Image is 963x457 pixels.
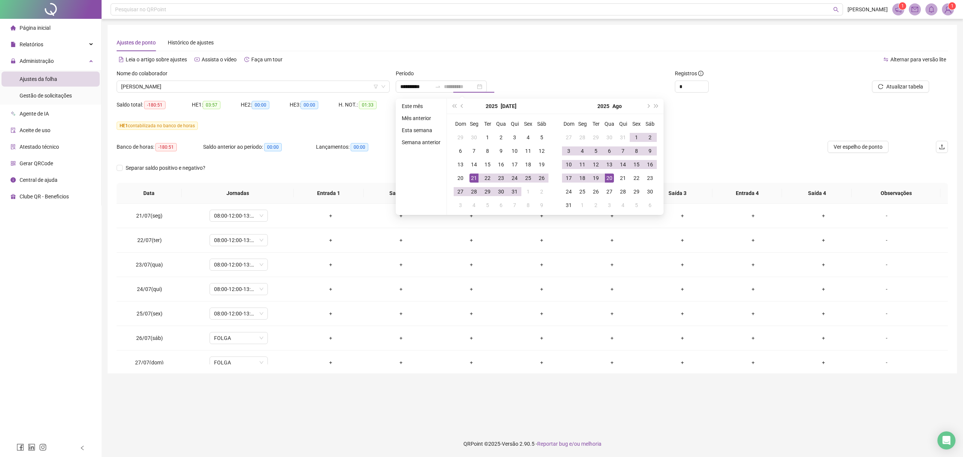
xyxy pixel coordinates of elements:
[399,138,444,147] li: Semana anterior
[603,117,616,131] th: Qua
[562,131,576,144] td: 2025-07-27
[589,117,603,131] th: Ter
[524,174,533,183] div: 25
[508,185,521,198] td: 2025-07-31
[483,201,492,210] div: 5
[578,174,587,183] div: 18
[521,144,535,158] td: 2025-07-11
[630,171,643,185] td: 2025-08-22
[578,160,587,169] div: 11
[562,117,576,131] th: Dom
[494,158,508,171] td: 2025-07-16
[467,144,481,158] td: 2025-07-07
[456,160,465,169] div: 13
[494,131,508,144] td: 2025-07-02
[632,133,641,142] div: 1
[20,76,57,82] span: Ajustes da folha
[951,3,954,9] span: 1
[481,171,494,185] td: 2025-07-22
[535,198,548,212] td: 2025-08-09
[537,441,601,447] span: Reportar bug e/ou melhoria
[203,143,316,151] div: Saldo anterior ao período:
[399,102,444,111] li: Este mês
[578,187,587,196] div: 25
[494,185,508,198] td: 2025-07-30
[214,210,263,221] span: 08:00-12:00-13:12-18:00
[794,212,852,220] div: +
[510,187,519,196] div: 31
[576,117,589,131] th: Seg
[117,143,203,151] div: Banco de horas:
[564,201,573,210] div: 31
[456,133,465,142] div: 29
[121,81,385,92] span: RICARDO MAGALHAES DE OLIVEIRA
[521,158,535,171] td: 2025-07-18
[632,160,641,169] div: 15
[192,101,241,109] div: HE 1:
[120,123,128,128] span: HE 1
[591,146,600,155] div: 5
[458,99,466,114] button: prev-year
[562,198,576,212] td: 2025-08-31
[605,160,614,169] div: 13
[630,198,643,212] td: 2025-09-05
[618,187,627,196] div: 28
[241,101,290,109] div: HE 2:
[11,25,16,30] span: home
[616,144,630,158] td: 2025-08-07
[564,187,573,196] div: 24
[301,101,318,109] span: 00:00
[202,56,237,62] span: Assista o vídeo
[646,133,655,142] div: 2
[616,117,630,131] th: Qui
[589,144,603,158] td: 2025-08-05
[643,185,657,198] td: 2025-08-30
[890,56,946,62] span: Alternar para versão lite
[644,99,652,114] button: next-year
[513,236,571,244] div: +
[483,187,492,196] div: 29
[20,127,50,133] span: Aceite de uso
[508,144,521,158] td: 2025-07-10
[351,143,368,151] span: 00:00
[537,146,546,155] div: 12
[521,117,535,131] th: Sex
[264,143,282,151] span: 00:00
[535,158,548,171] td: 2025-07-19
[643,198,657,212] td: 2025-09-06
[381,84,386,89] span: down
[481,185,494,198] td: 2025-07-29
[244,57,249,62] span: history
[510,174,519,183] div: 24
[537,133,546,142] div: 5
[20,193,69,200] span: Clube QR - Beneficios
[450,99,458,114] button: super-prev-year
[486,99,498,114] button: year panel
[618,174,627,183] div: 21
[442,236,501,244] div: +
[510,133,519,142] div: 3
[895,6,902,13] span: notification
[510,146,519,155] div: 10
[456,174,465,183] div: 20
[508,131,521,144] td: 2025-07-03
[524,160,533,169] div: 18
[20,58,54,64] span: Administração
[524,201,533,210] div: 8
[11,194,16,199] span: gift
[497,146,506,155] div: 9
[724,212,782,220] div: +
[294,183,363,204] th: Entrada 1
[372,212,430,220] div: +
[603,144,616,158] td: 2025-08-06
[589,198,603,212] td: 2025-09-02
[483,133,492,142] div: 1
[497,174,506,183] div: 23
[632,174,641,183] div: 22
[537,201,546,210] div: 9
[603,158,616,171] td: 2025-08-13
[899,2,906,10] sup: 1
[467,131,481,144] td: 2025-06-30
[469,160,478,169] div: 14
[454,158,467,171] td: 2025-07-13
